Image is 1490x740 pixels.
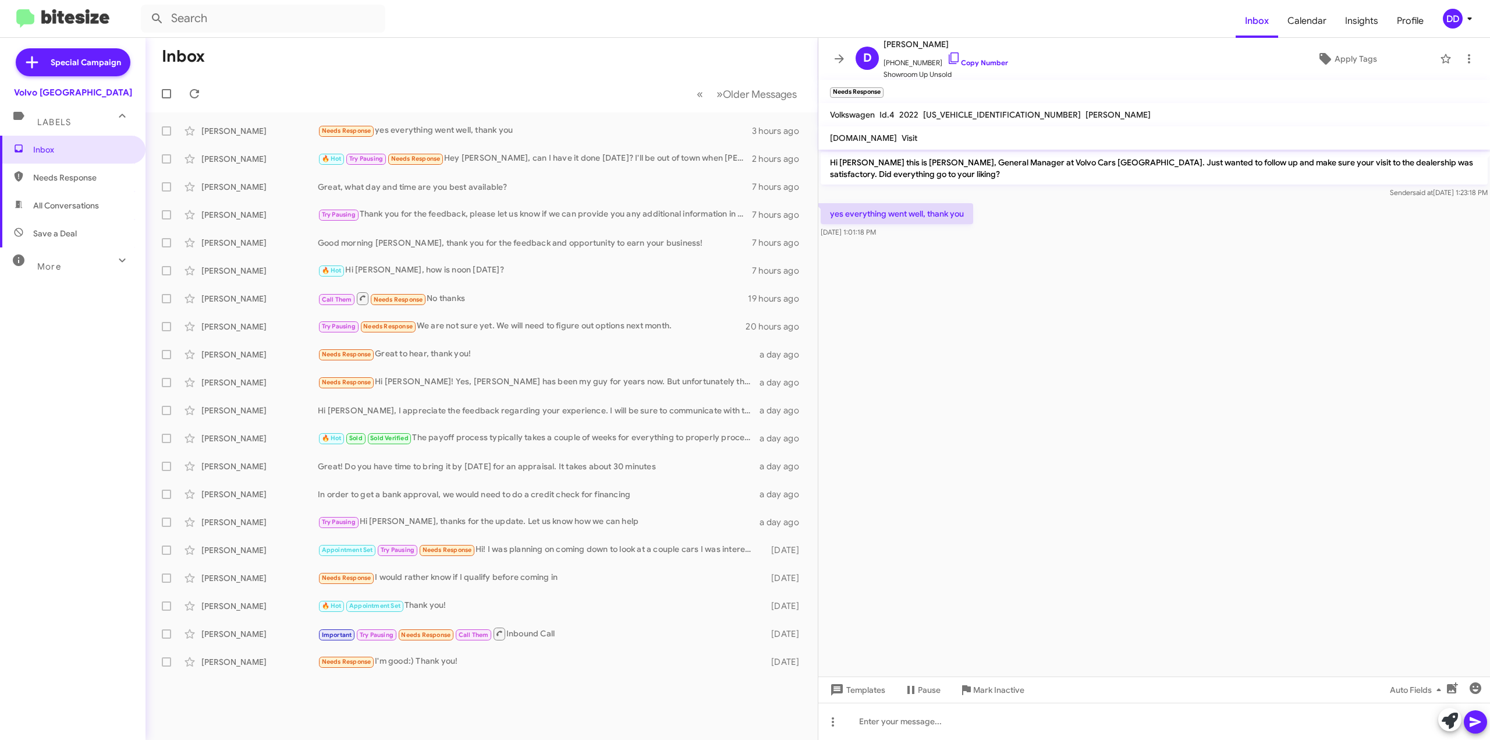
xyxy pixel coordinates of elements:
[758,600,808,612] div: [DATE]
[318,237,752,249] div: Good morning [PERSON_NAME], thank you for the feedback and opportunity to earn your business!
[322,127,371,134] span: Needs Response
[201,181,318,193] div: [PERSON_NAME]
[201,125,318,137] div: [PERSON_NAME]
[318,599,758,612] div: Thank you!
[690,82,710,106] button: Previous
[322,546,373,554] span: Appointment Set
[723,88,797,101] span: Older Messages
[318,543,758,557] div: Hi! I was planning on coming down to look at a couple cars I was interested in but it looked like...
[322,350,371,358] span: Needs Response
[322,574,371,582] span: Needs Response
[322,211,356,218] span: Try Pausing
[318,181,752,193] div: Great, what day and time are you best available?
[322,155,342,162] span: 🔥 Hot
[318,655,758,668] div: I'm good:) Thank you!
[752,181,808,193] div: 7 hours ago
[37,117,71,128] span: Labels
[318,348,758,361] div: Great to hear, thank you!
[322,296,352,303] span: Call Them
[1388,4,1433,38] a: Profile
[201,265,318,277] div: [PERSON_NAME]
[201,600,318,612] div: [PERSON_NAME]
[318,208,752,221] div: Thank you for the feedback, please let us know if we can provide you any additional information i...
[201,572,318,584] div: [PERSON_NAME]
[758,544,808,556] div: [DATE]
[322,631,352,639] span: Important
[51,56,121,68] span: Special Campaign
[318,376,758,389] div: Hi [PERSON_NAME]! Yes, [PERSON_NAME] has been my guy for years now. But unfortunately the EX90 is...
[895,679,950,700] button: Pause
[830,109,875,120] span: Volkswagen
[918,679,941,700] span: Pause
[1236,4,1278,38] a: Inbox
[322,434,342,442] span: 🔥 Hot
[318,152,752,165] div: Hey [PERSON_NAME], can I have it done [DATE]? I'll be out of town when [PERSON_NAME] comes back
[201,488,318,500] div: [PERSON_NAME]
[752,209,808,221] div: 7 hours ago
[201,209,318,221] div: [PERSON_NAME]
[322,378,371,386] span: Needs Response
[201,377,318,388] div: [PERSON_NAME]
[884,51,1008,69] span: [PHONE_NUMBER]
[318,515,758,529] div: Hi [PERSON_NAME], thanks for the update. Let us know how we can help
[201,153,318,165] div: [PERSON_NAME]
[318,626,758,641] div: Inbound Call
[201,433,318,444] div: [PERSON_NAME]
[752,153,808,165] div: 2 hours ago
[821,152,1488,185] p: Hi [PERSON_NAME] this is [PERSON_NAME], General Manager at Volvo Cars [GEOGRAPHIC_DATA]. Just wan...
[1278,4,1336,38] a: Calendar
[973,679,1024,700] span: Mark Inactive
[884,37,1008,51] span: [PERSON_NAME]
[322,323,356,330] span: Try Pausing
[318,431,758,445] div: The payoff process typically takes a couple of weeks for everything to properly process. If you h...
[1390,188,1488,197] span: Sender [DATE] 1:23:18 PM
[360,631,393,639] span: Try Pausing
[758,516,808,528] div: a day ago
[141,5,385,33] input: Search
[1443,9,1463,29] div: DD
[758,488,808,500] div: a day ago
[902,133,917,143] span: Visit
[950,679,1034,700] button: Mark Inactive
[752,237,808,249] div: 7 hours ago
[33,200,99,211] span: All Conversations
[716,87,723,101] span: »
[33,228,77,239] span: Save a Deal
[349,155,383,162] span: Try Pausing
[37,261,61,272] span: More
[201,656,318,668] div: [PERSON_NAME]
[1336,4,1388,38] span: Insights
[1381,679,1455,700] button: Auto Fields
[423,546,472,554] span: Needs Response
[322,658,371,665] span: Needs Response
[1413,188,1433,197] span: said at
[748,293,808,305] div: 19 hours ago
[879,109,895,120] span: Id.4
[349,434,363,442] span: Sold
[201,516,318,528] div: [PERSON_NAME]
[709,82,804,106] button: Next
[374,296,423,303] span: Needs Response
[758,377,808,388] div: a day ago
[758,349,808,360] div: a day ago
[746,321,808,332] div: 20 hours ago
[201,405,318,416] div: [PERSON_NAME]
[318,488,758,500] div: In order to get a bank approval, we would need to do a credit check for financing
[818,679,895,700] button: Templates
[1433,9,1477,29] button: DD
[758,433,808,444] div: a day ago
[318,571,758,585] div: I would rather know if I qualify before coming in
[318,405,758,416] div: Hi [PERSON_NAME], I appreciate the feedback regarding your experience. I will be sure to communic...
[370,434,409,442] span: Sold Verified
[318,320,746,333] div: We are not sure yet. We will need to figure out options next month.
[758,405,808,416] div: a day ago
[947,58,1008,67] a: Copy Number
[758,572,808,584] div: [DATE]
[201,461,318,472] div: [PERSON_NAME]
[758,656,808,668] div: [DATE]
[363,323,413,330] span: Needs Response
[16,48,130,76] a: Special Campaign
